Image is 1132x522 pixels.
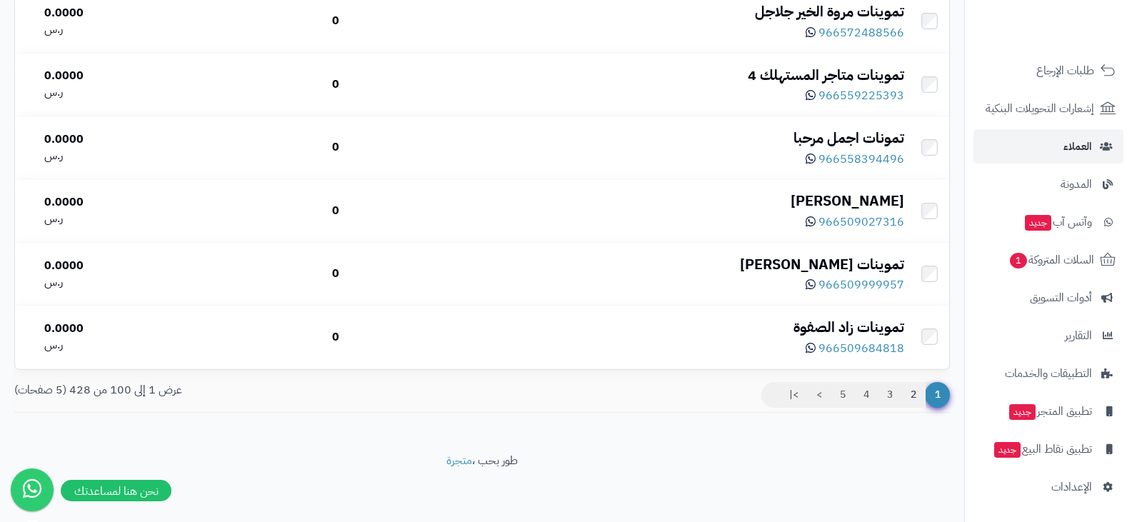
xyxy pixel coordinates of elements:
div: 0.0000 [44,5,197,21]
a: 966509999957 [806,276,904,293]
span: جديد [1025,215,1051,231]
a: 5 [831,382,855,408]
span: تطبيق المتجر [1008,401,1092,421]
div: [PERSON_NAME] [351,191,904,211]
a: > [807,382,831,408]
a: 2 [901,382,926,408]
a: 966509027316 [806,214,904,231]
div: 0 [209,76,339,93]
a: الإعدادات [973,470,1123,504]
div: 0 [209,266,339,282]
div: ر.س [44,211,197,227]
span: 966558394496 [818,151,904,168]
div: 0.0000 [44,68,197,84]
a: العملاء [973,129,1123,164]
div: ر.س [44,337,197,353]
span: 966572488566 [818,24,904,41]
a: 3 [878,382,902,408]
span: إشعارات التحويلات البنكية [986,99,1094,119]
a: السلات المتروكة1 [973,243,1123,277]
a: >| [780,382,808,408]
a: متجرة [446,452,472,469]
div: ر.س [44,148,197,164]
div: 0.0000 [44,258,197,274]
a: 4 [854,382,878,408]
a: طلبات الإرجاع [973,54,1123,88]
a: تطبيق المتجرجديد [973,394,1123,428]
span: وآتس آب [1023,212,1092,232]
span: جديد [1009,404,1036,420]
a: 966558394496 [806,151,904,168]
span: 966509027316 [818,214,904,231]
a: المدونة [973,167,1123,201]
span: طلبات الإرجاع [1036,61,1094,81]
span: جديد [994,442,1021,458]
span: تطبيق نقاط البيع [993,439,1092,459]
div: تموينات [PERSON_NAME] [351,254,904,275]
div: 0 [209,13,339,29]
div: 0 [209,329,339,346]
a: 966572488566 [806,24,904,41]
div: ر.س [44,21,197,38]
a: 966559225393 [806,87,904,104]
span: الإعدادات [1051,477,1092,497]
span: التطبيقات والخدمات [1005,363,1092,383]
a: وآتس آبجديد [973,205,1123,239]
div: تموينات مروة الخير جلاجل [351,1,904,22]
a: التطبيقات والخدمات [973,356,1123,391]
div: ر.س [44,274,197,291]
span: أدوات التسويق [1030,288,1092,308]
span: 966559225393 [818,87,904,104]
div: عرض 1 إلى 100 من 428 (5 صفحات) [4,382,482,398]
span: العملاء [1063,136,1092,156]
span: المدونة [1061,174,1092,194]
span: السلات المتروكة [1008,250,1094,270]
div: تمونات اجمل مرحبا [351,128,904,149]
img: logo-2.png [1035,40,1118,70]
div: 0 [209,203,339,219]
div: تموينات متاجر المستهلك 4 [351,65,904,86]
span: التقارير [1065,326,1092,346]
div: ر.س [44,84,197,101]
div: 0 [209,139,339,156]
span: 1 [1010,253,1027,268]
a: 966509684818 [806,340,904,357]
div: تموينات زاد الصفوة [351,317,904,338]
a: أدوات التسويق [973,281,1123,315]
div: 0.0000 [44,321,197,337]
span: 966509999957 [818,276,904,293]
span: 1 [925,382,950,408]
a: إشعارات التحويلات البنكية [973,91,1123,126]
a: تطبيق نقاط البيعجديد [973,432,1123,466]
div: 0.0000 [44,194,197,211]
span: 966509684818 [818,340,904,357]
div: 0.0000 [44,131,197,148]
a: التقارير [973,318,1123,353]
